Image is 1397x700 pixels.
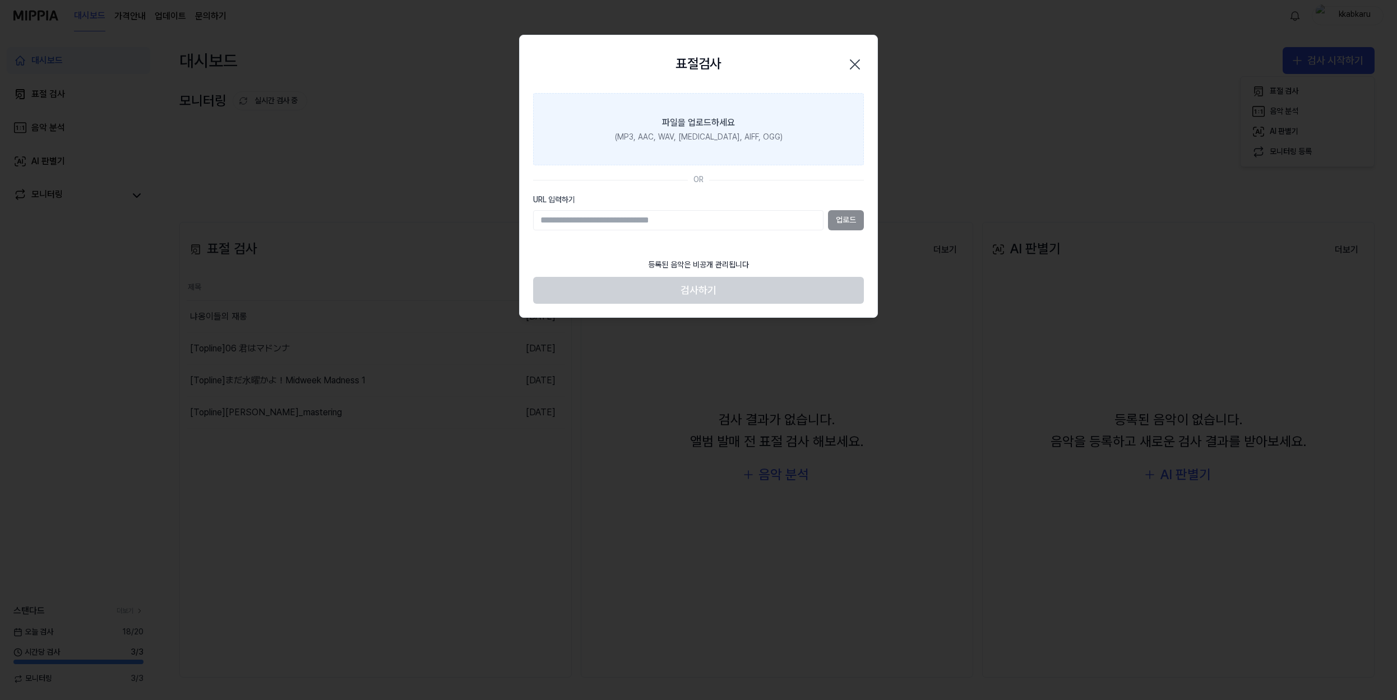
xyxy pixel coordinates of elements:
[533,194,864,206] label: URL 입력하기
[662,116,735,129] div: 파일을 업로드하세요
[641,253,756,277] div: 등록된 음악은 비공개 관리됩니다
[615,132,783,143] div: (MP3, AAC, WAV, [MEDICAL_DATA], AIFF, OGG)
[676,53,721,75] h2: 표절검사
[693,174,704,186] div: OR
